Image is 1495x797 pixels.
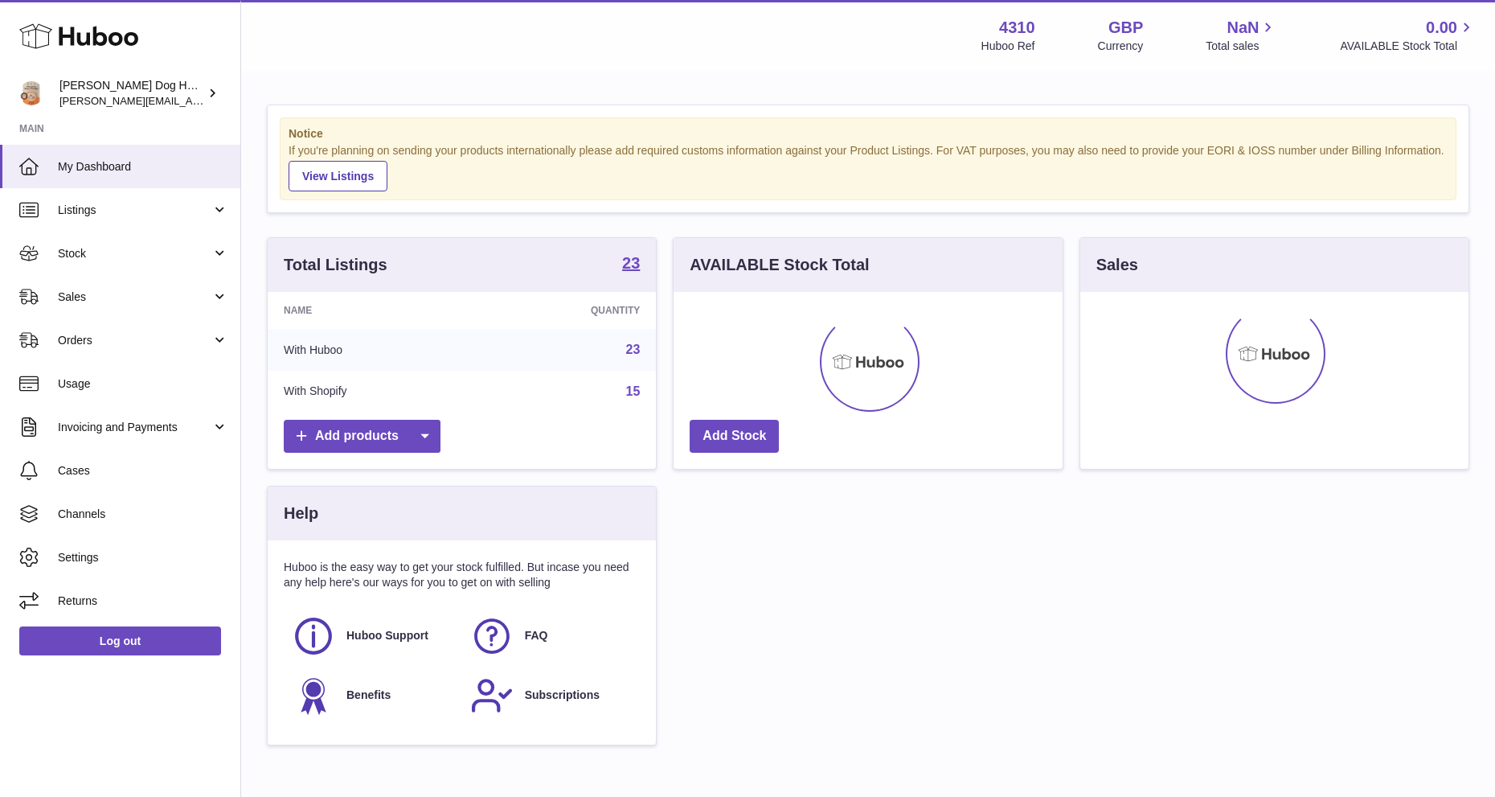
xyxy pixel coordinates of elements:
[1108,17,1143,39] strong: GBP
[289,161,387,191] a: View Listings
[525,628,548,643] span: FAQ
[58,333,211,348] span: Orders
[284,503,318,524] h3: Help
[19,627,221,655] a: Log out
[690,420,779,453] a: Add Stock
[59,78,204,109] div: [PERSON_NAME] Dog House
[58,420,211,435] span: Invoicing and Payments
[58,594,228,609] span: Returns
[690,254,869,276] h3: AVAILABLE Stock Total
[19,81,43,105] img: toby@hackneydoghouse.com
[346,688,391,703] span: Benefits
[1227,17,1259,39] span: NaN
[1098,39,1144,54] div: Currency
[292,674,454,717] a: Benefits
[289,143,1448,191] div: If you're planning on sending your products internationally please add required customs informati...
[622,255,640,271] strong: 23
[622,255,640,274] a: 23
[284,254,387,276] h3: Total Listings
[626,384,641,398] a: 15
[346,628,428,643] span: Huboo Support
[1340,39,1476,54] span: AVAILABLE Stock Total
[1340,17,1476,54] a: 0.00 AVAILABLE Stock Total
[284,560,640,590] p: Huboo is the easy way to get your stock fulfilled. But incase you need any help here's our ways f...
[999,17,1035,39] strong: 4310
[470,674,633,717] a: Subscriptions
[1206,39,1277,54] span: Total sales
[289,126,1448,142] strong: Notice
[58,290,211,305] span: Sales
[58,507,228,522] span: Channels
[268,371,477,413] td: With Shopify
[525,688,600,703] span: Subscriptions
[268,292,477,329] th: Name
[58,463,228,479] span: Cases
[981,39,1035,54] div: Huboo Ref
[58,203,211,218] span: Listings
[58,376,228,392] span: Usage
[292,614,454,658] a: Huboo Support
[626,343,641,356] a: 23
[59,94,322,107] span: [PERSON_NAME][EMAIL_ADDRESS][DOMAIN_NAME]
[58,159,228,175] span: My Dashboard
[1096,254,1138,276] h3: Sales
[1426,17,1457,39] span: 0.00
[470,614,633,658] a: FAQ
[58,550,228,565] span: Settings
[477,292,657,329] th: Quantity
[284,420,440,453] a: Add products
[1206,17,1277,54] a: NaN Total sales
[58,246,211,261] span: Stock
[268,329,477,371] td: With Huboo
